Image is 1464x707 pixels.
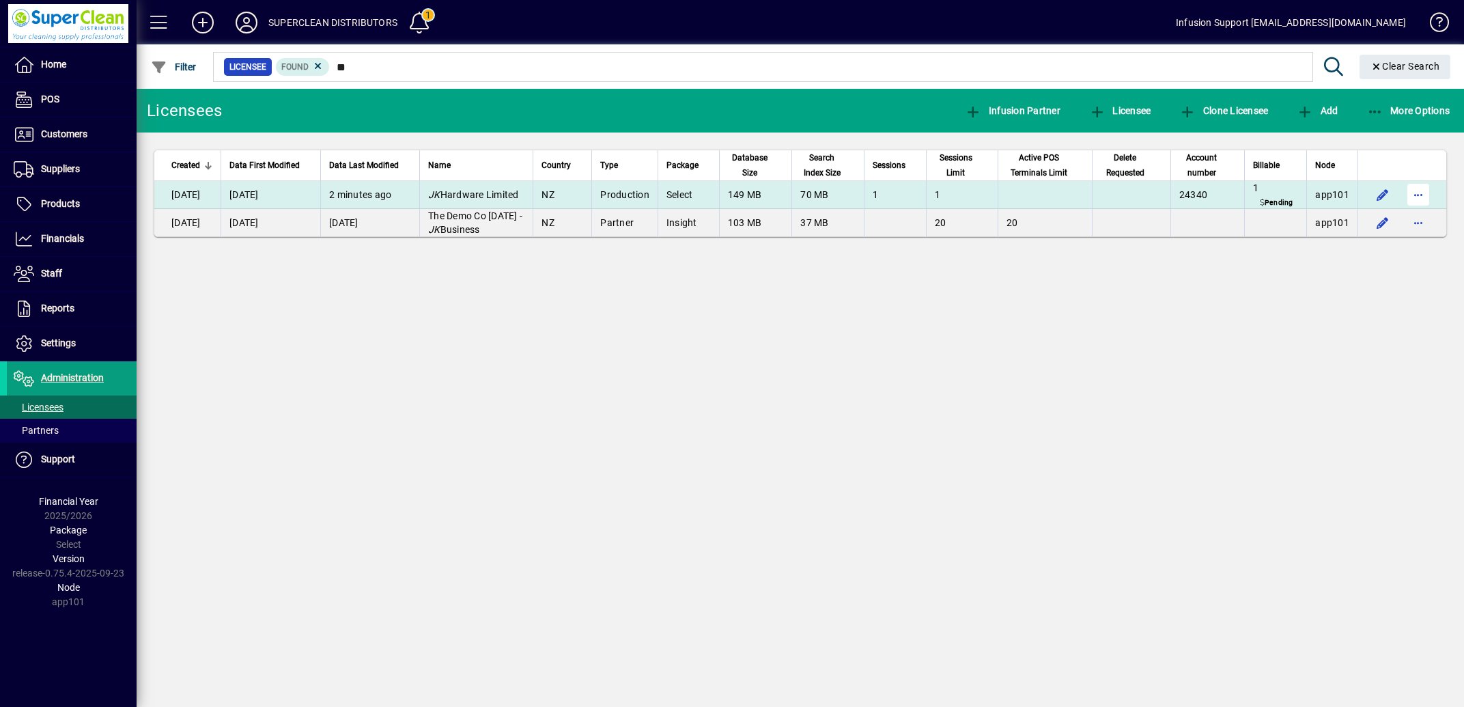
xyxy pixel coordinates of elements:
[53,553,85,564] span: Version
[600,158,649,173] div: Type
[1170,181,1244,209] td: 24340
[41,128,87,139] span: Customers
[719,209,791,236] td: 103 MB
[541,158,583,173] div: Country
[171,158,212,173] div: Created
[428,210,522,235] span: The Demo Co [DATE] - Business
[428,158,524,173] div: Name
[1179,150,1224,180] span: Account number
[41,94,59,105] span: POS
[7,152,137,186] a: Suppliers
[533,181,591,209] td: NZ
[541,158,571,173] span: Country
[728,150,783,180] div: Database Size
[428,189,440,200] em: JK
[1297,105,1338,116] span: Add
[7,83,137,117] a: POS
[1006,150,1071,180] span: Active POS Terminals Limit
[1176,98,1271,123] button: Clone Licensee
[1315,158,1349,173] div: Node
[154,181,221,209] td: [DATE]
[1089,105,1151,116] span: Licensee
[800,150,856,180] div: Search Index Size
[1176,12,1406,33] div: Infusion Support [EMAIL_ADDRESS][DOMAIN_NAME]
[1101,150,1150,180] span: Delete Requested
[14,425,59,436] span: Partners
[791,181,864,209] td: 70 MB
[1372,184,1394,206] button: Edit
[41,337,76,348] span: Settings
[935,150,989,180] div: Sessions Limit
[14,402,64,413] span: Licensees
[225,10,268,35] button: Profile
[658,181,719,209] td: Select
[965,105,1060,116] span: Infusion Partner
[1364,98,1454,123] button: More Options
[147,55,200,79] button: Filter
[1372,212,1394,234] button: Edit
[320,209,419,236] td: [DATE]
[1086,98,1155,123] button: Licensee
[320,181,419,209] td: 2 minutes ago
[800,150,843,180] span: Search Index Size
[1244,181,1306,209] td: 1
[1253,158,1298,173] div: Billable
[926,181,998,209] td: 1
[221,181,320,209] td: [DATE]
[591,209,658,236] td: Partner
[154,209,221,236] td: [DATE]
[926,209,998,236] td: 20
[961,98,1064,123] button: Infusion Partner
[719,181,791,209] td: 149 MB
[329,158,399,173] span: Data Last Modified
[41,454,75,465] span: Support
[41,372,104,383] span: Administration
[1253,158,1280,173] span: Billable
[1101,150,1162,180] div: Delete Requested
[7,187,137,221] a: Products
[41,268,62,279] span: Staff
[7,327,137,361] a: Settings
[41,163,80,174] span: Suppliers
[7,222,137,256] a: Financials
[1315,189,1349,200] span: app101.prod.infusionbusinesssoftware.com
[1407,184,1429,206] button: More options
[791,209,864,236] td: 37 MB
[428,189,519,200] span: Hardware Limited
[151,61,197,72] span: Filter
[41,198,80,209] span: Products
[728,150,771,180] span: Database Size
[329,158,411,173] div: Data Last Modified
[41,233,84,244] span: Financials
[533,209,591,236] td: NZ
[7,396,137,419] a: Licensees
[1420,3,1447,47] a: Knowledge Base
[1179,105,1268,116] span: Clone Licensee
[873,158,918,173] div: Sessions
[7,257,137,291] a: Staff
[171,158,200,173] span: Created
[935,150,977,180] span: Sessions Limit
[1360,55,1451,79] button: Clear
[1370,61,1440,72] span: Clear Search
[1179,150,1236,180] div: Account number
[1006,150,1084,180] div: Active POS Terminals Limit
[864,181,926,209] td: 1
[1315,158,1335,173] span: Node
[41,303,74,314] span: Reports
[7,419,137,442] a: Partners
[276,58,330,76] mat-chip: Found Status: Found
[1367,105,1450,116] span: More Options
[428,158,451,173] span: Name
[873,158,905,173] span: Sessions
[181,10,225,35] button: Add
[591,181,658,209] td: Production
[600,158,618,173] span: Type
[39,496,98,507] span: Financial Year
[7,117,137,152] a: Customers
[41,59,66,70] span: Home
[658,209,719,236] td: Insight
[147,100,222,122] div: Licensees
[221,209,320,236] td: [DATE]
[428,224,440,235] em: JK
